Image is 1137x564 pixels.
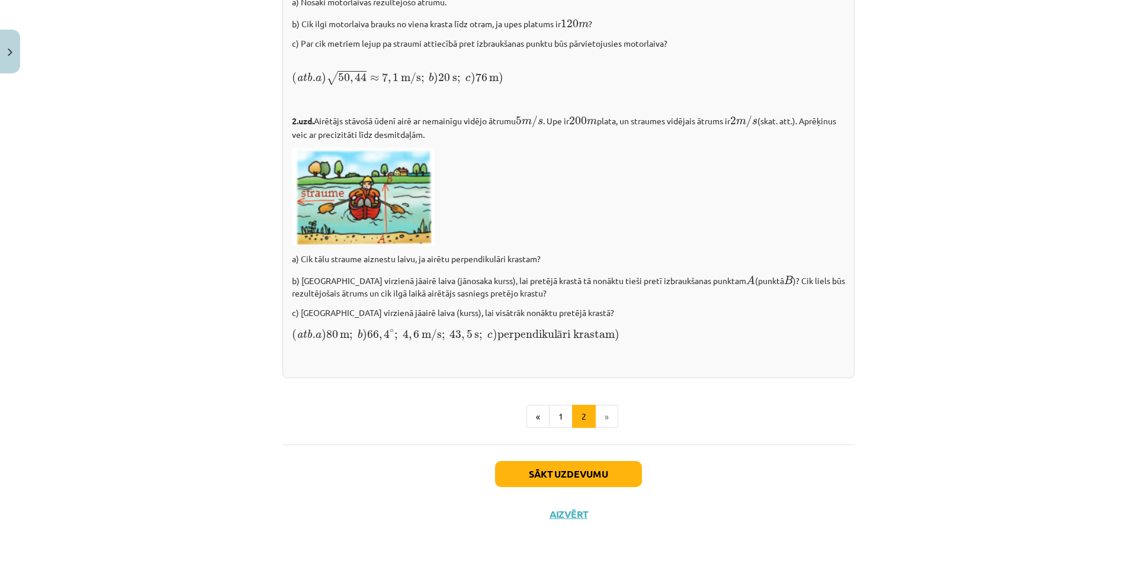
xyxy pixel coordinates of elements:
span: 4 [403,330,409,339]
span: ; [394,333,397,340]
span: 50 [338,73,350,82]
span: b [429,73,433,82]
span: √ [326,71,338,85]
span: , [388,78,391,83]
span: ) [322,72,326,85]
span: s [474,333,479,339]
span: 44 [355,73,367,82]
span: , [350,78,353,83]
button: 2 [572,405,596,428]
span: ) [471,72,476,85]
span: ; [457,76,460,83]
span: / [532,115,538,128]
button: Aizvērt [546,508,591,520]
span: 1 [393,73,399,82]
button: Sākt uzdevumu [495,461,642,487]
span: ) [493,329,497,341]
b: 2.uzd. [292,115,314,126]
span: 4 [384,330,390,339]
p: a) Cik tālu straume aiznestu laivu, ja airētu perpendikulāri krastam? [292,253,845,265]
span: b [358,330,362,339]
nav: Page navigation example [282,405,855,428]
span: 5 [467,330,473,339]
span: A [746,275,755,284]
span: ; [442,333,445,340]
p: Airētājs stāvošā ūdenī airē ar nemainīgu vidējo ātrumu . Upe ir plata, un straumes vidējais ātrum... [292,112,845,141]
span: ; [479,333,482,340]
span: 120 [561,20,579,28]
span: ri krastam [563,334,615,338]
span: 66 [367,330,379,339]
p: b) [GEOGRAPHIC_DATA] virzienā jāairē laiva (jānosaka kurss), lai pretējā krastā tā nonāktu tieši ... [292,272,845,299]
span: ) [362,329,367,341]
span: , [461,334,464,340]
p: c) [GEOGRAPHIC_DATA] virzienā jāairē laiva (kurss), lai visātrāk nonāktu pretējā krastā? [292,307,845,319]
span: B [784,276,793,284]
span: atb. [297,73,316,82]
span: 76 [476,73,487,82]
span: 20 [438,73,450,82]
span: ( [292,329,297,341]
span: ∘ [390,329,394,333]
span: a [316,333,322,339]
span: ; [421,76,424,83]
span: c [487,333,493,339]
span: 5 [516,117,522,125]
span: m [340,333,349,339]
span: 7 [382,73,388,82]
span: 200 [569,117,587,125]
img: icon-close-lesson-0947bae3869378f0d4975bcd49f059093ad1ed9edebbc8119c70593378902aed.svg [8,49,12,56]
button: « [526,405,550,428]
span: , [409,334,412,340]
span: 6 [413,330,419,339]
span: , [379,334,382,340]
span: m/s [401,72,421,85]
span: ( [292,72,297,85]
span: s [452,76,457,82]
span: ; [349,333,352,340]
span: s [752,119,757,125]
span: ≈ [370,75,379,81]
span: a [316,76,322,82]
span: ) [433,72,438,85]
span: m [579,22,589,28]
span: 80 [326,330,338,339]
span: ) [615,329,619,341]
span: / [746,115,752,128]
p: b) Cik ilgi motorlaiva brauks no viena krasta līdz otram, ja upes platums ir ? [292,15,845,30]
span: 2 [730,117,736,125]
span: m [489,76,499,82]
span: ā [557,334,563,337]
span: m [522,119,532,125]
span: atb. [297,330,316,339]
span: perpendikul [497,334,557,338]
span: s [538,119,543,125]
button: 1 [549,405,573,428]
span: ) [322,329,326,341]
span: 43 [449,330,461,339]
span: ) [499,72,503,85]
span: m [587,119,597,125]
span: m [736,119,746,125]
p: c) Par cik metriem lejup pa straumi attiecībā pret izbraukšanas punktu būs pārvietojusies motorla... [292,37,845,50]
span: c [465,76,471,82]
span: m/s [422,329,442,341]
